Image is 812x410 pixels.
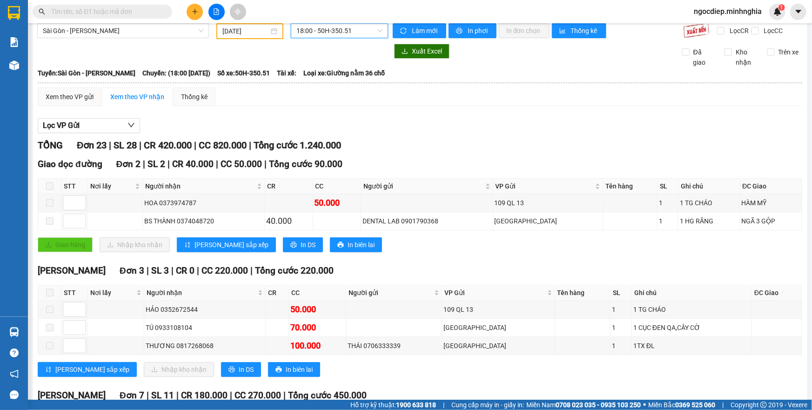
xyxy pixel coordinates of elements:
[9,37,19,47] img: solution-icon
[443,323,553,333] div: [GEOGRAPHIC_DATA]
[732,47,760,67] span: Kho nhận
[230,390,232,401] span: |
[266,215,311,228] div: 40.000
[208,4,225,20] button: file-add
[760,402,767,408] span: copyright
[201,265,248,276] span: CC 220.000
[290,303,344,316] div: 50.000
[151,390,174,401] span: SL 11
[290,339,344,352] div: 100.000
[283,390,286,401] span: |
[144,216,263,226] div: BS THÀNH 0374048720
[760,26,785,36] span: Lọc CC
[61,179,88,194] th: STT
[222,26,269,36] input: 13/09/2025
[254,140,341,151] span: Tổng cước 1.240.000
[192,8,198,15] span: plus
[363,181,483,191] span: Người gửi
[43,120,80,131] span: Lọc VP Gửi
[148,159,165,169] span: SL 2
[526,400,641,410] span: Miền Nam
[443,304,553,315] div: 109 QL 13
[444,288,545,298] span: VP Gửi
[146,323,264,333] div: TÚ 0933108104
[181,390,228,401] span: CR 180.000
[221,362,261,377] button: printerIn DS
[773,7,782,16] img: icon-new-feature
[690,47,718,67] span: Đã giao
[612,323,630,333] div: 1
[778,4,785,11] sup: 1
[443,341,553,351] div: [GEOGRAPHIC_DATA]
[612,341,630,351] div: 1
[451,400,524,410] span: Cung cấp máy in - giấy in:
[264,159,267,169] span: |
[632,285,752,301] th: Ghi chú
[289,285,346,301] th: CC
[400,27,408,35] span: sync
[412,26,439,36] span: Làm mới
[290,242,297,249] span: printer
[43,24,203,38] span: Sài Gòn - Phan Rí
[181,92,208,102] div: Thống kê
[790,4,806,20] button: caret-down
[496,181,594,191] span: VP Gửi
[633,341,750,351] div: 1TX ĐL
[675,401,715,409] strong: 0369 525 060
[362,216,491,226] div: DENTAL LAB 0901790368
[269,159,342,169] span: Tổng cước 90.000
[794,7,803,16] span: caret-down
[493,194,604,212] td: 109 QL 13
[556,401,641,409] strong: 0708 023 035 - 0935 103 250
[659,198,677,208] div: 1
[143,159,145,169] span: |
[38,362,137,377] button: sort-ascending[PERSON_NAME] sắp xếp
[780,4,783,11] span: 1
[250,265,253,276] span: |
[277,68,296,78] span: Tài xế:
[265,179,313,194] th: CR
[394,44,450,59] button: downloadXuất Excel
[10,349,19,357] span: question-circle
[187,4,203,20] button: plus
[301,240,315,250] span: In DS
[249,140,251,151] span: |
[283,237,323,252] button: printerIn DS
[146,341,264,351] div: THƯƠNG 0817268068
[442,301,555,319] td: 109 QL 13
[55,364,129,375] span: [PERSON_NAME] sắp xếp
[288,390,367,401] span: Tổng cước 450.000
[8,6,20,20] img: logo-vxr
[235,8,241,15] span: aim
[442,337,555,355] td: Sài Gòn
[151,265,169,276] span: SL 3
[142,68,210,78] span: Chuyến: (18:00 [DATE])
[726,26,750,36] span: Lọc CR
[396,401,436,409] strong: 1900 633 818
[330,237,382,252] button: printerIn biên lai
[77,140,107,151] span: Đơn 23
[315,196,359,209] div: 50.000
[176,265,195,276] span: CR 0
[350,400,436,410] span: Hỗ trợ kỹ thuật:
[217,68,270,78] span: Số xe: 50H-350.51
[38,237,93,252] button: uploadGiao hàng
[228,366,235,374] span: printer
[348,341,441,351] div: THÁI 0706333339
[633,323,750,333] div: 1 CỤC ĐEN QA,CÂY CỜ
[213,8,220,15] span: file-add
[443,400,444,410] span: |
[402,48,408,55] span: download
[145,181,255,191] span: Người nhận
[147,390,149,401] span: |
[172,159,214,169] span: CR 40.000
[45,366,52,374] span: sort-ascending
[266,285,289,301] th: CR
[195,240,268,250] span: [PERSON_NAME] sắp xếp
[603,179,658,194] th: Tên hàng
[194,140,196,151] span: |
[216,159,218,169] span: |
[171,265,174,276] span: |
[740,179,802,194] th: ĐC Giao
[337,242,344,249] span: printer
